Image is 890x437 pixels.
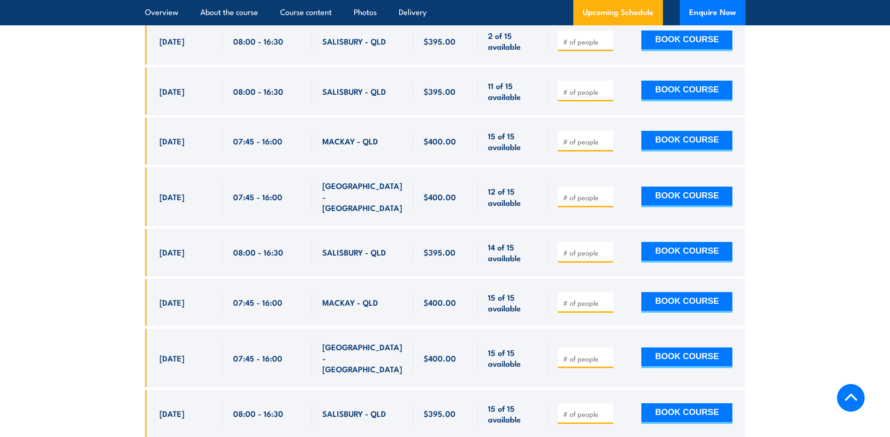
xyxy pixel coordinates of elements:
[563,37,610,46] input: # of people
[563,193,610,202] input: # of people
[424,86,456,97] span: $395.00
[641,131,732,151] button: BOOK COURSE
[322,247,386,257] span: SALISBURY - QLD
[160,297,184,308] span: [DATE]
[424,191,456,202] span: $400.00
[160,408,184,419] span: [DATE]
[641,81,732,101] button: BOOK COURSE
[322,297,378,308] span: MACKAY - QLD
[641,187,732,207] button: BOOK COURSE
[233,353,282,363] span: 07:45 - 16:00
[322,180,403,213] span: [GEOGRAPHIC_DATA] - [GEOGRAPHIC_DATA]
[424,408,456,419] span: $395.00
[424,36,456,46] span: $395.00
[641,242,732,263] button: BOOK COURSE
[488,80,537,102] span: 11 of 15 available
[488,347,537,369] span: 15 of 15 available
[488,186,537,208] span: 12 of 15 available
[233,408,283,419] span: 08:00 - 16:30
[322,341,403,374] span: [GEOGRAPHIC_DATA] - [GEOGRAPHIC_DATA]
[563,298,610,308] input: # of people
[424,136,456,146] span: $400.00
[233,36,283,46] span: 08:00 - 16:30
[563,354,610,363] input: # of people
[233,297,282,308] span: 07:45 - 16:00
[488,403,537,425] span: 15 of 15 available
[641,347,732,368] button: BOOK COURSE
[641,30,732,51] button: BOOK COURSE
[160,36,184,46] span: [DATE]
[488,30,537,52] span: 2 of 15 available
[322,86,386,97] span: SALISBURY - QLD
[160,86,184,97] span: [DATE]
[563,87,610,97] input: # of people
[563,137,610,146] input: # of people
[160,136,184,146] span: [DATE]
[641,403,732,424] button: BOOK COURSE
[160,247,184,257] span: [DATE]
[233,191,282,202] span: 07:45 - 16:00
[563,409,610,419] input: # of people
[641,292,732,313] button: BOOK COURSE
[322,136,378,146] span: MACKAY - QLD
[322,408,386,419] span: SALISBURY - QLD
[488,130,537,152] span: 15 of 15 available
[322,36,386,46] span: SALISBURY - QLD
[233,136,282,146] span: 07:45 - 16:00
[160,353,184,363] span: [DATE]
[488,292,537,314] span: 15 of 15 available
[424,297,456,308] span: $400.00
[233,247,283,257] span: 08:00 - 16:30
[563,248,610,257] input: # of people
[424,247,456,257] span: $395.00
[424,353,456,363] span: $400.00
[233,86,283,97] span: 08:00 - 16:30
[160,191,184,202] span: [DATE]
[488,241,537,264] span: 14 of 15 available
